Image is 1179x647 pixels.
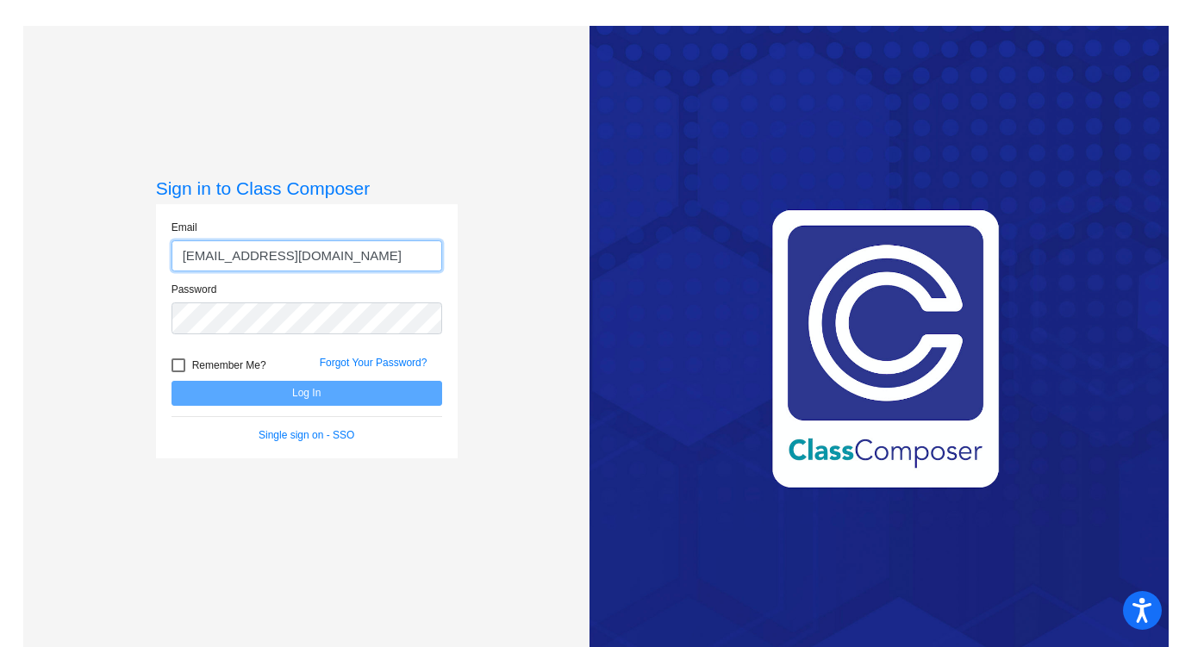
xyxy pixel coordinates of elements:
label: Email [172,220,197,235]
label: Password [172,282,217,297]
h3: Sign in to Class Composer [156,177,458,199]
span: Remember Me? [192,355,266,376]
a: Single sign on - SSO [259,429,354,441]
button: Log In [172,381,442,406]
a: Forgot Your Password? [320,357,427,369]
